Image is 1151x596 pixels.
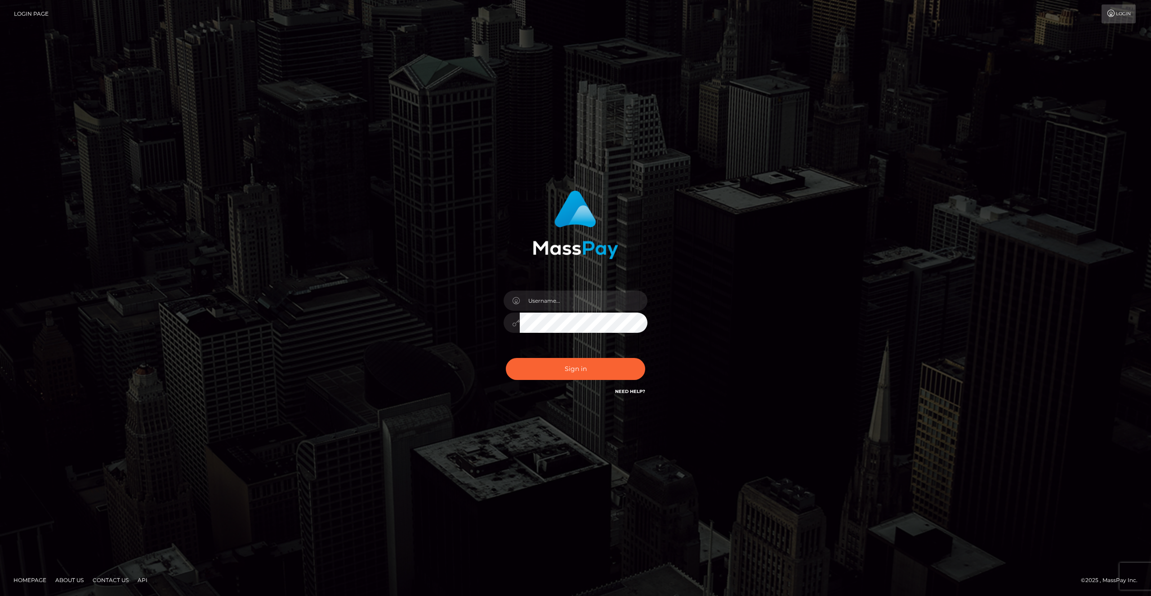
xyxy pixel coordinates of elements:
[533,190,618,259] img: MassPay Login
[506,358,645,380] button: Sign in
[52,573,87,587] a: About Us
[89,573,132,587] a: Contact Us
[1081,575,1144,585] div: © 2025 , MassPay Inc.
[10,573,50,587] a: Homepage
[14,4,49,23] a: Login Page
[1102,4,1136,23] a: Login
[615,389,645,394] a: Need Help?
[134,573,151,587] a: API
[520,291,647,311] input: Username...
